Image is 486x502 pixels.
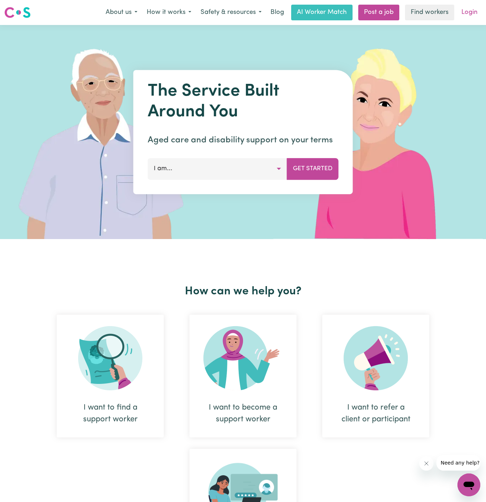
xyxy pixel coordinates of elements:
[148,134,339,147] p: Aged care and disability support on your terms
[196,5,266,20] button: Safety & resources
[78,326,142,390] img: Search
[148,158,287,179] button: I am...
[291,5,353,20] a: AI Worker Match
[457,473,480,496] iframe: Button to launch messaging window
[148,81,339,122] h1: The Service Built Around You
[405,5,454,20] a: Find workers
[322,315,429,437] div: I want to refer a client or participant
[4,4,31,21] a: Careseekers logo
[287,158,339,179] button: Get Started
[203,326,283,390] img: Become Worker
[436,455,480,471] iframe: Message from company
[419,456,434,471] iframe: Close message
[57,315,164,437] div: I want to find a support worker
[189,315,297,437] div: I want to become a support worker
[358,5,399,20] a: Post a job
[44,285,442,298] h2: How can we help you?
[74,402,147,425] div: I want to find a support worker
[142,5,196,20] button: How it works
[207,402,279,425] div: I want to become a support worker
[4,6,31,19] img: Careseekers logo
[344,326,408,390] img: Refer
[101,5,142,20] button: About us
[457,5,482,20] a: Login
[266,5,288,20] a: Blog
[339,402,412,425] div: I want to refer a client or participant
